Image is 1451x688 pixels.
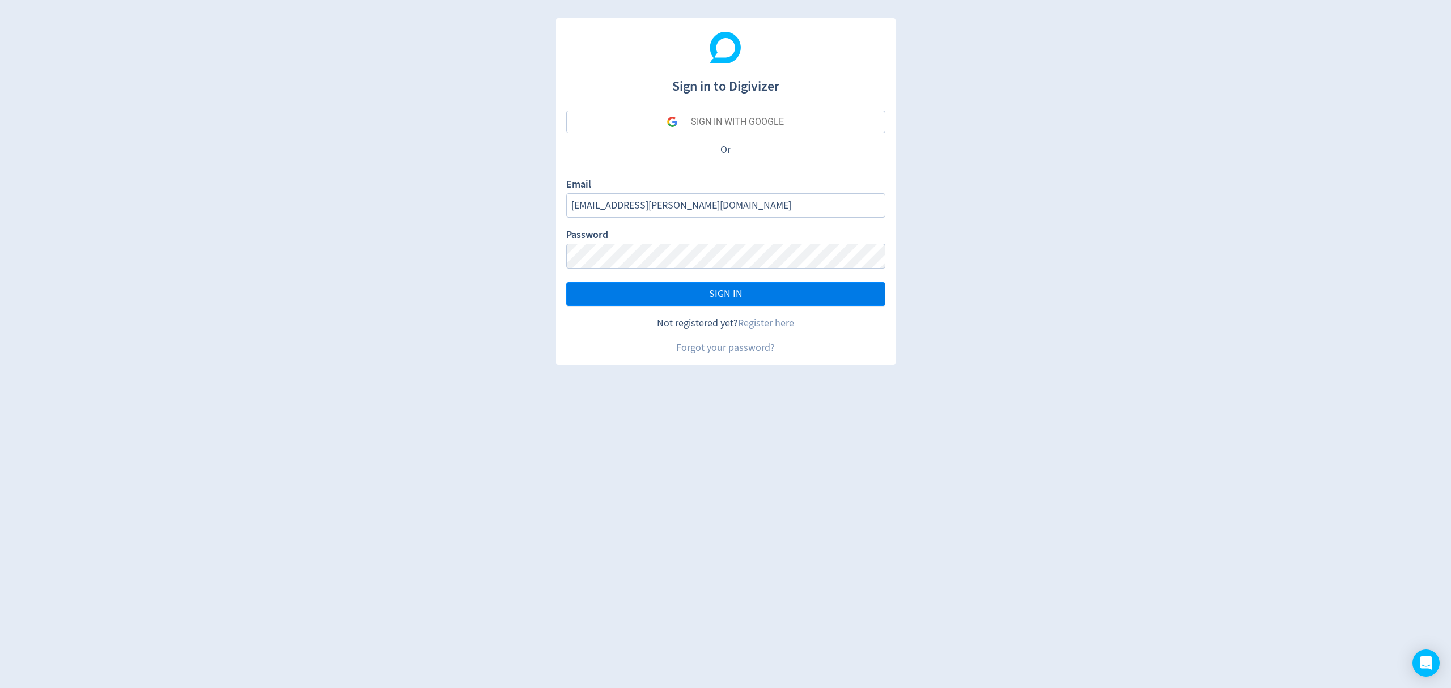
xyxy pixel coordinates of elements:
[691,111,784,133] div: SIGN IN WITH GOOGLE
[710,32,741,63] img: Digivizer Logo
[566,177,591,193] label: Email
[709,289,743,299] span: SIGN IN
[738,317,794,330] a: Register here
[566,282,885,306] button: SIGN IN
[566,228,608,244] label: Password
[566,111,885,133] button: SIGN IN WITH GOOGLE
[676,341,775,354] a: Forgot your password?
[566,67,885,96] h1: Sign in to Digivizer
[715,143,736,157] p: Or
[566,316,885,330] div: Not registered yet?
[1412,649,1440,677] div: Open Intercom Messenger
